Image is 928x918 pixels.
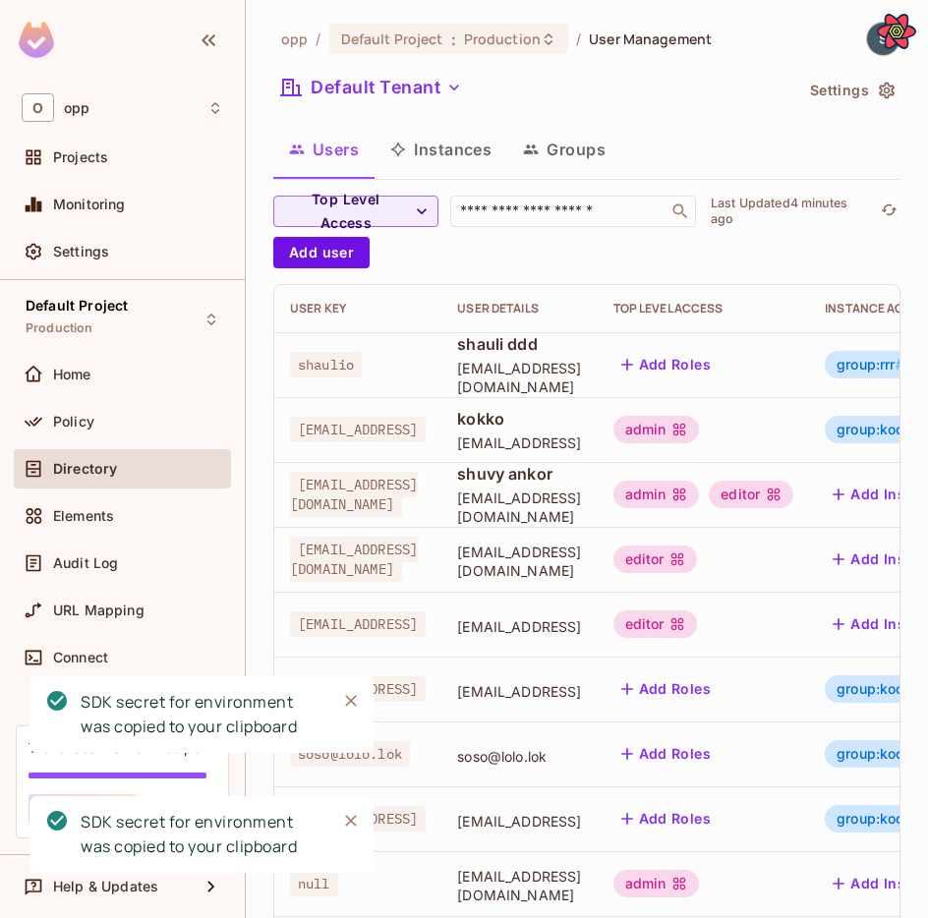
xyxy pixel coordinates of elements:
[457,408,581,430] span: kokko
[53,244,109,259] span: Settings
[22,93,54,122] span: O
[64,100,89,116] span: Workspace: opp
[273,237,370,268] button: Add user
[290,352,362,377] span: shaulio
[26,320,93,336] span: Production
[802,75,900,106] button: Settings
[613,738,720,770] button: Add Roles
[837,810,917,827] span: group:kool
[457,333,581,355] span: shauli ddd
[837,745,917,762] span: group:kool
[457,543,581,580] span: [EMAIL_ADDRESS][DOMAIN_NAME]
[457,617,581,636] span: [EMAIL_ADDRESS]
[711,196,873,227] p: Last Updated 4 minutes ago
[341,29,443,48] span: Default Project
[457,812,581,831] span: [EMAIL_ADDRESS]
[336,686,366,716] button: Close
[53,461,117,477] span: Directory
[53,650,108,665] span: Connect
[457,301,581,316] div: User Details
[613,610,698,638] div: editor
[281,29,308,48] span: the active workspace
[290,301,426,316] div: User Key
[613,673,720,705] button: Add Roles
[53,149,108,165] span: Projects
[457,359,581,396] span: [EMAIL_ADDRESS][DOMAIN_NAME]
[284,188,408,236] span: Top Level Access
[53,414,94,430] span: Policy
[290,472,418,517] span: [EMAIL_ADDRESS][DOMAIN_NAME]
[273,196,438,227] button: Top Level Access
[290,611,426,637] span: [EMAIL_ADDRESS]
[316,29,320,48] li: /
[273,125,375,174] button: Users
[375,125,507,174] button: Instances
[837,680,917,697] span: group:kool
[53,367,91,382] span: Home
[873,200,900,223] span: Click to refresh data
[457,747,581,766] span: soso@lolo.lok
[877,200,900,223] button: refresh
[613,301,794,316] div: Top Level Access
[53,555,118,571] span: Audit Log
[457,488,581,526] span: [EMAIL_ADDRESS][DOMAIN_NAME]
[290,741,410,767] span: soso@lolo.lok
[837,356,904,373] span: group:rrr
[709,481,793,508] div: editor
[457,682,581,701] span: [EMAIL_ADDRESS]
[457,463,581,485] span: shuvy ankor
[613,803,720,834] button: Add Roles
[457,433,581,452] span: [EMAIL_ADDRESS]
[837,421,917,437] span: group:kool
[613,870,700,897] div: admin
[896,356,904,373] span: #
[19,22,54,58] img: SReyMgAAAABJRU5ErkJggg==
[26,298,128,314] span: Default Project
[53,508,114,524] span: Elements
[53,197,126,212] span: Monitoring
[613,349,720,380] button: Add Roles
[867,23,899,55] img: shuvy ankor
[457,867,581,904] span: [EMAIL_ADDRESS][DOMAIN_NAME]
[290,537,418,582] span: [EMAIL_ADDRESS][DOMAIN_NAME]
[273,72,470,103] button: Default Tenant
[53,602,145,618] span: URL Mapping
[81,810,320,859] div: SDK secret for environment was copied to your clipboard
[464,29,541,48] span: Production
[881,201,898,221] span: refresh
[613,416,700,443] div: admin
[336,806,366,835] button: Close
[290,417,426,442] span: [EMAIL_ADDRESS]
[507,125,621,174] button: Groups
[81,690,320,739] div: SDK secret for environment was copied to your clipboard
[613,481,700,508] div: admin
[450,31,457,47] span: :
[589,29,712,48] span: User Management
[576,29,581,48] li: /
[613,545,698,573] div: editor
[877,12,916,51] button: Open React Query Devtools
